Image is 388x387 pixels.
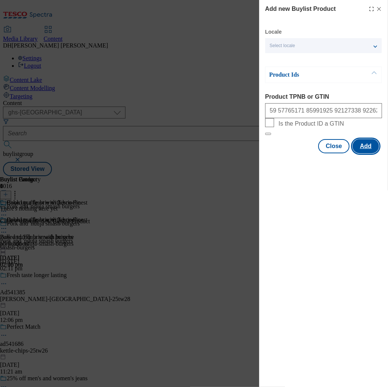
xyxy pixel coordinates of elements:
label: Product TPNB or GTIN [265,93,382,100]
button: Close [318,139,350,153]
h4: Add new Buylist Product [265,4,336,13]
button: Select locale [265,38,382,53]
button: Add [353,139,379,153]
span: Is the Product ID a GTIN [279,120,344,127]
span: Select locale [270,43,295,49]
label: Locale [265,30,282,34]
p: Product Ids [269,71,348,79]
input: Enter 1 or 20 space separated Product TPNB or GTIN [265,103,382,118]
